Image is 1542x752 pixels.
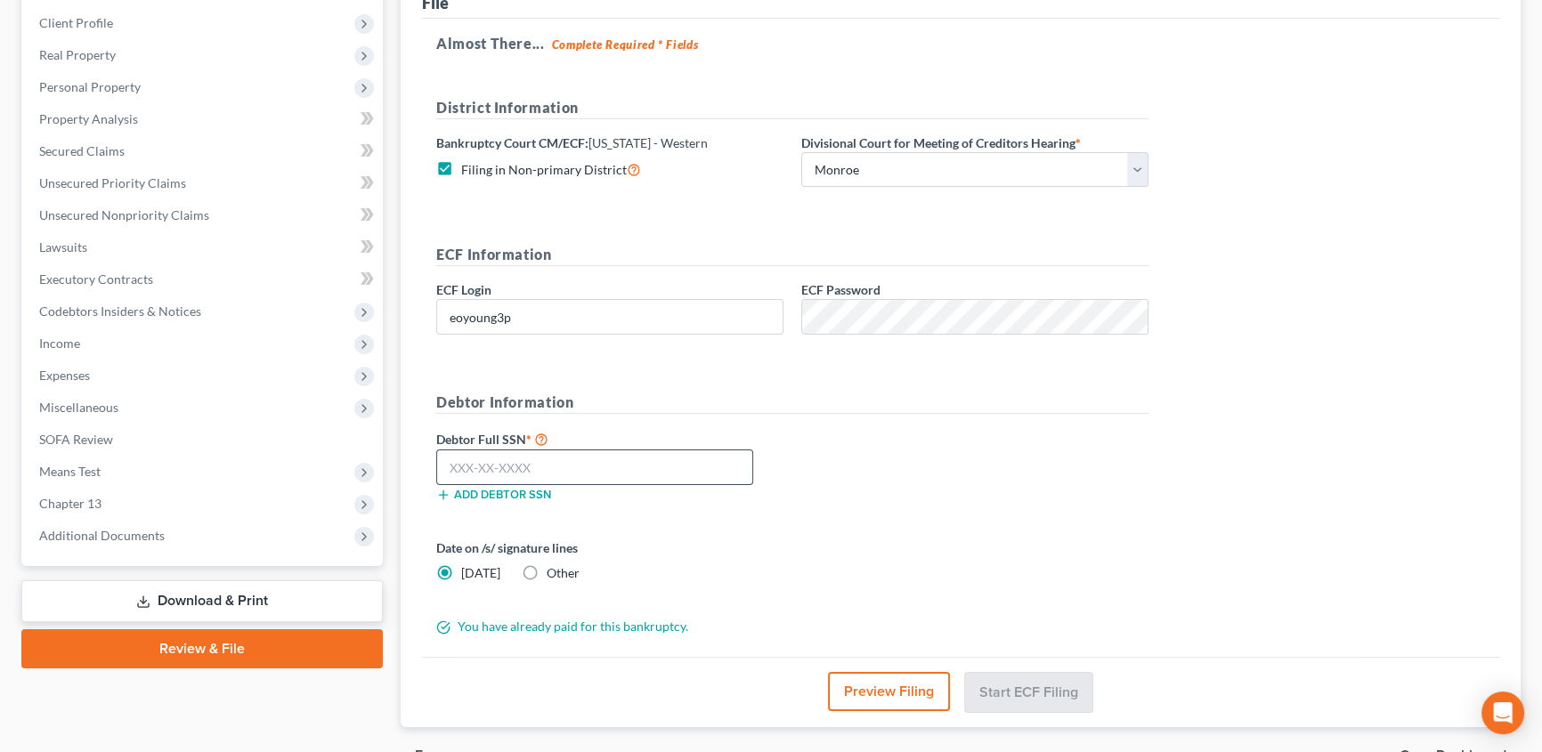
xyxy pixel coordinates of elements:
[25,103,383,135] a: Property Analysis
[436,280,491,299] label: ECF Login
[39,271,153,287] span: Executory Contracts
[25,135,383,167] a: Secured Claims
[39,303,201,319] span: Codebtors Insiders & Notices
[39,143,125,158] span: Secured Claims
[25,231,383,263] a: Lawsuits
[39,528,165,543] span: Additional Documents
[437,300,783,334] input: Enter ECF Login...
[39,496,101,511] span: Chapter 13
[39,15,113,30] span: Client Profile
[39,239,87,255] span: Lawsuits
[461,162,627,177] span: Filing in Non-primary District
[436,392,1148,414] h5: Debtor Information
[25,263,383,295] a: Executory Contracts
[801,280,881,299] label: ECF Password
[436,133,708,152] label: Bankruptcy Court CM/ECF:
[588,135,708,150] span: [US_STATE] - Western
[39,111,138,126] span: Property Analysis
[1481,691,1524,734] div: Open Intercom Messenger
[21,580,383,622] a: Download & Print
[436,488,551,502] button: Add debtor SSN
[39,400,118,415] span: Miscellaneous
[828,672,950,711] button: Preview Filing
[552,37,699,52] strong: Complete Required * Fields
[39,432,113,447] span: SOFA Review
[39,336,80,351] span: Income
[427,618,1157,635] div: You have already paid for this bankruptcy.
[964,672,1093,713] button: Start ECF Filing
[436,538,783,557] label: Date on /s/ signature lines
[25,424,383,456] a: SOFA Review
[39,47,116,62] span: Real Property
[436,244,1148,266] h5: ECF Information
[436,33,1485,54] h5: Almost There...
[25,167,383,199] a: Unsecured Priority Claims
[801,133,1081,152] label: Divisional Court for Meeting of Creditors Hearing
[436,97,1148,119] h5: District Information
[427,428,792,449] label: Debtor Full SSN
[39,79,141,94] span: Personal Property
[25,199,383,231] a: Unsecured Nonpriority Claims
[461,565,500,580] span: [DATE]
[39,464,101,479] span: Means Test
[436,449,753,485] input: XXX-XX-XXXX
[39,207,209,222] span: Unsecured Nonpriority Claims
[21,629,383,668] a: Review & File
[39,368,90,383] span: Expenses
[547,565,580,580] span: Other
[39,175,186,190] span: Unsecured Priority Claims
